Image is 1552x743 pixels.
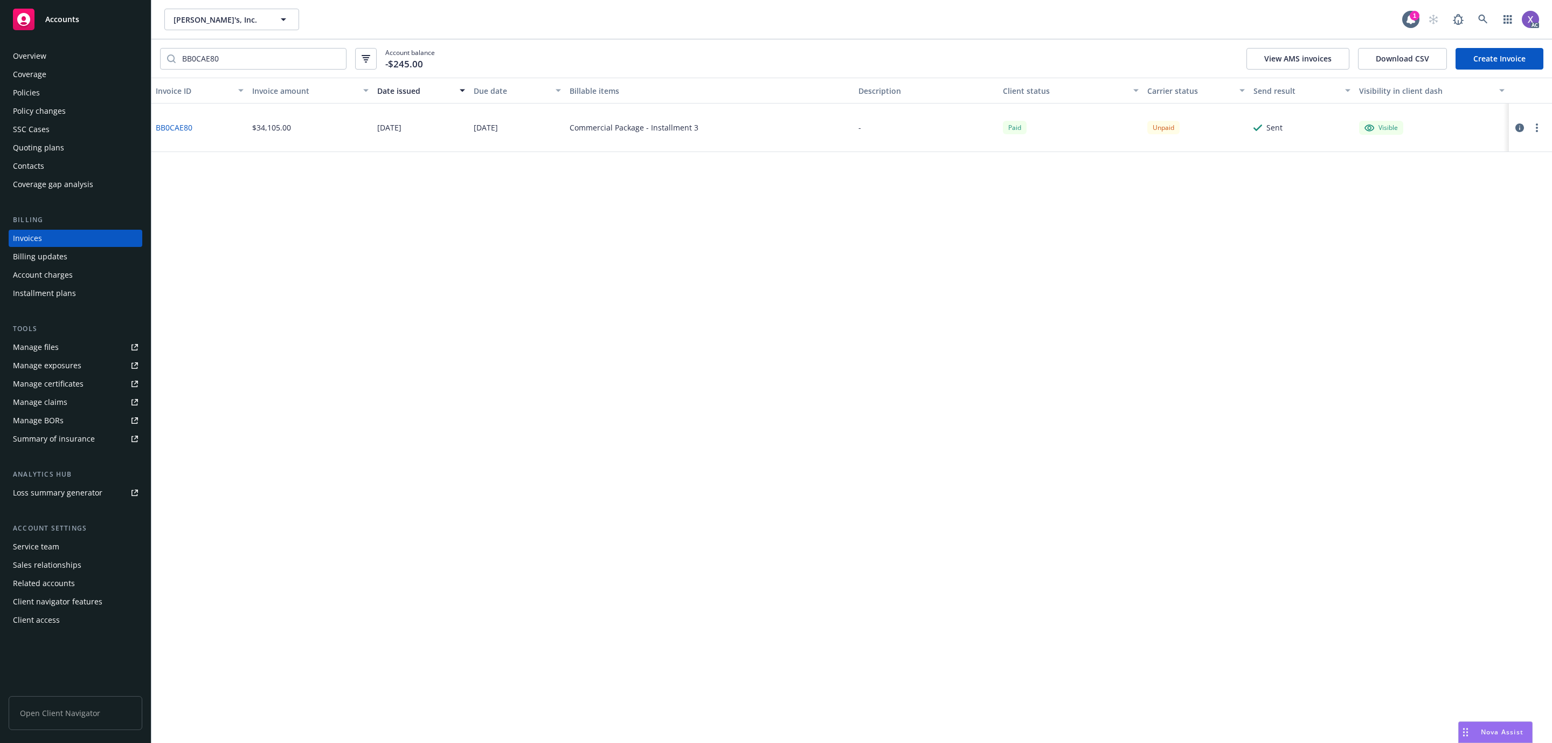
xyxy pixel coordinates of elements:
[9,176,142,193] a: Coverage gap analysis
[13,339,59,356] div: Manage files
[151,78,248,104] button: Invoice ID
[377,122,401,133] div: [DATE]
[45,15,79,24] span: Accounts
[1497,9,1519,30] a: Switch app
[13,66,46,83] div: Coverage
[474,85,550,97] div: Due date
[9,285,142,302] a: Installment plans
[13,176,93,193] div: Coverage gap analysis
[9,121,142,138] a: SSC Cases
[385,57,423,71] span: -$245.00
[13,84,40,101] div: Policies
[13,102,66,120] div: Policy changes
[9,375,142,393] a: Manage certificates
[999,78,1143,104] button: Client status
[9,593,142,610] a: Client navigator features
[252,122,291,133] div: $34,105.00
[1456,48,1543,70] a: Create Invoice
[13,575,75,592] div: Related accounts
[1458,721,1533,743] button: Nova Assist
[13,266,73,284] div: Account charges
[1003,121,1027,134] div: Paid
[854,78,999,104] button: Description
[174,14,267,25] span: [PERSON_NAME]'s, Inc.
[1246,48,1349,70] button: View AMS invoices
[858,85,994,97] div: Description
[1358,48,1447,70] button: Download CSV
[1447,9,1469,30] a: Report a Bug
[13,357,81,374] div: Manage exposures
[9,523,142,534] div: Account settings
[858,122,861,133] div: -
[565,78,854,104] button: Billable items
[13,484,102,501] div: Loss summary generator
[9,611,142,629] a: Client access
[373,78,469,104] button: Date issued
[13,375,84,393] div: Manage certificates
[1003,85,1127,97] div: Client status
[570,122,698,133] div: Commercial Package - Installment 3
[13,248,67,265] div: Billing updates
[13,394,67,411] div: Manage claims
[1147,121,1180,134] div: Unpaid
[1359,85,1493,97] div: Visibility in client dash
[1472,9,1494,30] a: Search
[9,412,142,429] a: Manage BORs
[9,84,142,101] a: Policies
[248,78,373,104] button: Invoice amount
[377,85,453,97] div: Date issued
[9,575,142,592] a: Related accounts
[1143,78,1249,104] button: Carrier status
[570,85,850,97] div: Billable items
[9,139,142,156] a: Quoting plans
[13,611,60,629] div: Client access
[9,66,142,83] a: Coverage
[13,47,46,65] div: Overview
[9,556,142,574] a: Sales relationships
[1147,85,1233,97] div: Carrier status
[13,556,81,574] div: Sales relationships
[9,394,142,411] a: Manage claims
[9,696,142,730] span: Open Client Navigator
[9,339,142,356] a: Manage files
[167,54,176,63] svg: Search
[9,538,142,555] a: Service team
[13,412,64,429] div: Manage BORs
[13,593,102,610] div: Client navigator features
[1481,727,1523,737] span: Nova Assist
[1522,11,1539,28] img: photo
[9,324,142,334] div: Tools
[9,230,142,247] a: Invoices
[176,49,346,69] input: Filter by keyword...
[474,122,498,133] div: [DATE]
[9,157,142,175] a: Contacts
[13,538,59,555] div: Service team
[13,139,64,156] div: Quoting plans
[9,430,142,448] a: Summary of insurance
[164,9,299,30] button: [PERSON_NAME]'s, Inc.
[469,78,566,104] button: Due date
[1364,123,1398,133] div: Visible
[1253,85,1339,97] div: Send result
[9,484,142,501] a: Loss summary generator
[385,48,435,69] span: Account balance
[13,430,95,448] div: Summary of insurance
[9,266,142,284] a: Account charges
[13,157,44,175] div: Contacts
[13,230,42,247] div: Invoices
[9,4,142,35] a: Accounts
[156,85,232,97] div: Invoice ID
[9,357,142,374] a: Manage exposures
[252,85,357,97] div: Invoice amount
[156,122,192,133] a: BB0CAE80
[9,469,142,480] div: Analytics hub
[9,102,142,120] a: Policy changes
[1355,78,1509,104] button: Visibility in client dash
[1266,122,1283,133] div: Sent
[1459,722,1472,742] div: Drag to move
[13,121,50,138] div: SSC Cases
[9,215,142,225] div: Billing
[1423,9,1444,30] a: Start snowing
